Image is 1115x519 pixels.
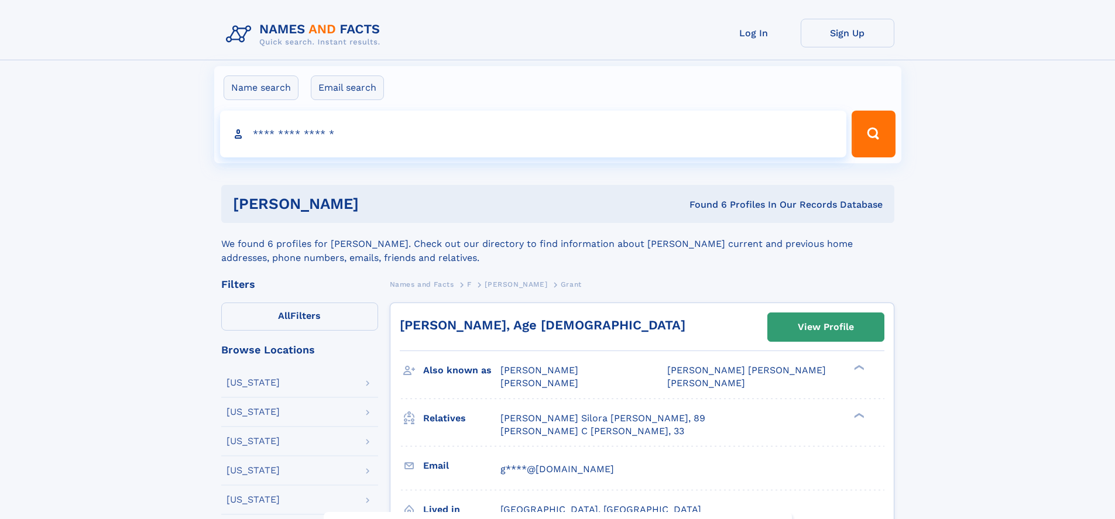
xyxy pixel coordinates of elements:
button: Search Button [852,111,895,157]
img: Logo Names and Facts [221,19,390,50]
h3: Relatives [423,408,500,428]
a: Log In [707,19,801,47]
input: search input [220,111,847,157]
span: [GEOGRAPHIC_DATA], [GEOGRAPHIC_DATA] [500,504,701,515]
a: F [467,277,472,291]
h1: [PERSON_NAME] [233,197,524,211]
span: [PERSON_NAME] [500,377,578,389]
span: F [467,280,472,288]
span: [PERSON_NAME] [485,280,547,288]
a: [PERSON_NAME] C [PERSON_NAME], 33 [500,425,684,438]
div: Found 6 Profiles In Our Records Database [524,198,883,211]
h3: Also known as [423,360,500,380]
div: [US_STATE] [227,436,280,446]
a: View Profile [768,313,884,341]
div: ❯ [851,364,865,372]
label: Name search [224,75,299,100]
div: Browse Locations [221,345,378,355]
div: [US_STATE] [227,378,280,387]
label: Email search [311,75,384,100]
a: Names and Facts [390,277,454,291]
span: [PERSON_NAME] [500,365,578,376]
span: All [278,310,290,321]
a: Sign Up [801,19,894,47]
div: [US_STATE] [227,495,280,504]
div: ❯ [851,411,865,419]
div: View Profile [798,314,854,341]
a: [PERSON_NAME] [485,277,547,291]
div: Filters [221,279,378,290]
a: [PERSON_NAME], Age [DEMOGRAPHIC_DATA] [400,318,685,332]
div: [US_STATE] [227,466,280,475]
div: [US_STATE] [227,407,280,417]
span: Grant [561,280,582,288]
h3: Email [423,456,500,476]
div: We found 6 profiles for [PERSON_NAME]. Check out our directory to find information about [PERSON_... [221,223,894,265]
span: [PERSON_NAME] [PERSON_NAME] [667,365,826,376]
a: [PERSON_NAME] Silora [PERSON_NAME], 89 [500,412,705,425]
span: [PERSON_NAME] [667,377,745,389]
label: Filters [221,303,378,331]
